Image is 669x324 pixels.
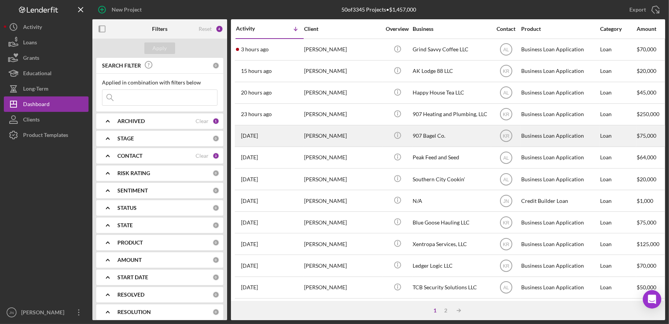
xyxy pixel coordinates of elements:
[413,299,490,319] div: Yukon Tails LLC
[241,68,272,74] time: 2025-08-14 02:21
[23,19,42,37] div: Activity
[216,25,223,33] div: 4
[241,219,258,226] time: 2025-08-07 23:43
[637,212,666,233] div: $75,000
[102,79,217,86] div: Applied in combination with filters below
[241,198,258,204] time: 2025-08-11 18:59
[521,126,598,146] div: Business Loan Application
[440,307,451,314] div: 2
[637,39,666,60] div: $70,000
[521,234,598,254] div: Business Loan Application
[383,26,412,32] div: Overview
[503,155,509,160] text: AL
[304,255,381,276] div: [PERSON_NAME]
[212,274,219,281] div: 0
[341,7,416,13] div: 50 of 3345 Projects • $1,457,000
[430,307,440,314] div: 1
[413,234,490,254] div: Xentropa Services, LLC
[637,147,666,168] div: $64,000
[4,66,89,81] a: Educational
[413,169,490,189] div: Southern City Cookin'
[23,50,39,67] div: Grants
[600,147,636,168] div: Loan
[521,26,598,32] div: Product
[241,284,258,290] time: 2025-08-03 20:24
[413,39,490,60] div: Grind Savvy Coffee LLC
[304,61,381,81] div: [PERSON_NAME]
[413,191,490,211] div: N/A
[521,61,598,81] div: Business Loan Application
[521,191,598,211] div: Credit Builder Loan
[503,285,509,290] text: AL
[503,177,509,182] text: AL
[4,19,89,35] a: Activity
[23,127,68,145] div: Product Templates
[241,241,258,247] time: 2025-08-07 23:21
[629,2,646,17] div: Export
[212,204,219,211] div: 0
[600,277,636,298] div: Loan
[503,198,509,204] text: JN
[521,147,598,168] div: Business Loan Application
[600,39,636,60] div: Loan
[153,42,167,54] div: Apply
[600,104,636,125] div: Loan
[521,299,598,319] div: Small Business Annual Review
[521,104,598,125] div: Business Loan Application
[212,62,219,69] div: 0
[622,2,665,17] button: Export
[600,126,636,146] div: Loan
[503,69,509,74] text: KR
[212,187,219,194] div: 0
[413,61,490,81] div: AK Lodge 88 LLC
[643,290,661,309] div: Open Intercom Messenger
[4,305,89,320] button: JN[PERSON_NAME]
[4,96,89,112] a: Dashboard
[637,126,666,146] div: $75,000
[600,83,636,103] div: Loan
[4,81,89,96] button: Long-Term
[600,61,636,81] div: Loan
[413,255,490,276] div: Ledger Logic LLC
[212,152,219,159] div: 3
[637,169,666,189] div: $20,000
[196,153,209,159] div: Clear
[521,83,598,103] div: Business Loan Application
[9,310,14,315] text: JN
[304,212,381,233] div: [PERSON_NAME]
[600,191,636,211] div: Loan
[117,274,148,280] b: START DATE
[117,240,143,246] b: PRODUCT
[600,299,636,319] div: Long-Term
[117,153,142,159] b: CONTACT
[212,135,219,142] div: 0
[304,147,381,168] div: [PERSON_NAME]
[117,205,137,211] b: STATUS
[112,2,142,17] div: New Project
[304,169,381,189] div: [PERSON_NAME]
[600,26,636,32] div: Category
[23,35,37,52] div: Loans
[92,2,149,17] button: New Project
[241,46,269,52] time: 2025-08-14 14:33
[304,39,381,60] div: [PERSON_NAME]
[241,111,272,117] time: 2025-08-13 18:09
[23,112,40,129] div: Clients
[413,212,490,233] div: Blue Goose Hauling LLC
[304,26,381,32] div: Client
[241,154,258,160] time: 2025-08-12 17:56
[4,35,89,50] button: Loans
[521,255,598,276] div: Business Loan Application
[117,170,150,176] b: RISK RATING
[304,299,381,319] div: [PERSON_NAME]
[4,50,89,66] a: Grants
[413,83,490,103] div: Happy House Tea LLC
[413,277,490,298] div: TCB Security Solutions LLC
[23,96,50,114] div: Dashboard
[212,309,219,316] div: 0
[413,104,490,125] div: 907 Heating and Plumbing, LLC
[152,26,167,32] b: Filters
[413,126,490,146] div: 907 Bagel Co.
[117,292,144,298] b: RESOLVED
